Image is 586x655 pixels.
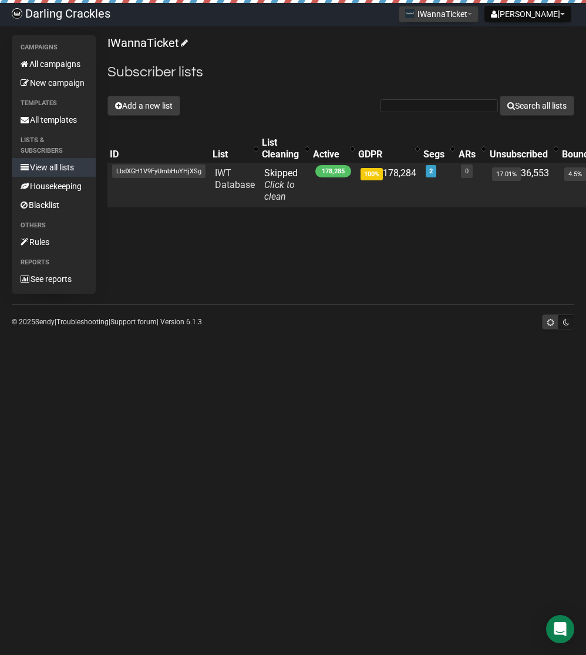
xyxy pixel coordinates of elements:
a: View all lists [12,158,96,177]
div: Open Intercom Messenger [546,615,574,643]
button: IWannaTicket [399,6,479,22]
li: Others [12,219,96,233]
th: GDPR: No sort applied, activate to apply an ascending sort [356,135,421,163]
h2: Subscriber lists [107,62,574,83]
th: List: No sort applied, activate to apply an ascending sort [210,135,260,163]
th: ID: No sort applied, sorting is disabled [107,135,210,163]
a: All templates [12,110,96,129]
img: 1.png [405,9,415,18]
a: IWT Database [215,167,255,190]
span: 100% [361,168,383,180]
a: Rules [12,233,96,251]
span: 17.01% [492,167,521,181]
th: Active: No sort applied, activate to apply an ascending sort [311,135,356,163]
img: a5199ef85a574f23c5d8dbdd0683af66 [12,8,22,19]
div: GDPR [358,149,409,160]
span: 178,285 [315,165,351,177]
td: 178,284 [356,163,421,207]
p: © 2025 | | | Version 6.1.3 [12,315,202,328]
a: Blacklist [12,196,96,214]
div: ARs [459,149,476,160]
a: IWannaTicket [107,36,186,50]
a: Click to clean [264,179,295,202]
a: New campaign [12,73,96,92]
button: [PERSON_NAME] [484,6,571,22]
li: Campaigns [12,41,96,55]
button: Search all lists [500,96,574,116]
a: 2 [429,167,433,175]
a: All campaigns [12,55,96,73]
a: See reports [12,270,96,288]
div: Active [313,149,344,160]
td: 36,553 [487,163,560,207]
a: Troubleshooting [56,318,109,326]
li: Templates [12,96,96,110]
th: Segs: No sort applied, activate to apply an ascending sort [421,135,456,163]
div: Segs [423,149,444,160]
th: Unsubscribed: No sort applied, activate to apply an ascending sort [487,135,560,163]
a: 0 [465,167,469,175]
a: Support forum [110,318,157,326]
div: List Cleaning [262,137,299,160]
div: Unsubscribed [490,149,548,160]
div: ID [110,149,208,160]
a: Sendy [35,318,55,326]
span: LbdXGH1V9FyUmbHuYHjXSg [112,164,206,178]
button: Add a new list [107,96,180,116]
li: Reports [12,256,96,270]
a: Housekeeping [12,177,96,196]
th: List Cleaning: No sort applied, activate to apply an ascending sort [260,135,311,163]
th: ARs: No sort applied, activate to apply an ascending sort [456,135,487,163]
span: 4.5% [564,167,586,181]
div: List [213,149,248,160]
span: Skipped [264,167,298,202]
li: Lists & subscribers [12,133,96,158]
